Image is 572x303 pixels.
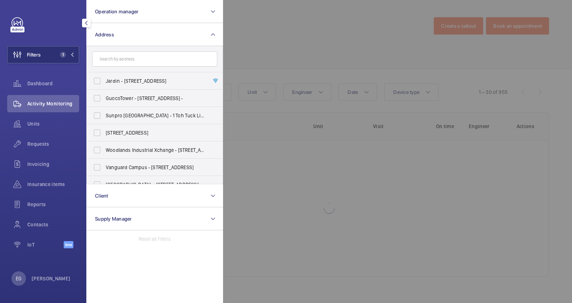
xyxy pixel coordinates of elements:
[27,241,64,248] span: IoT
[27,80,79,87] span: Dashboard
[16,275,22,282] p: EG
[27,221,79,228] span: Contacts
[27,181,79,188] span: Insurance items
[27,140,79,148] span: Requests
[27,51,41,58] span: Filters
[27,120,79,127] span: Units
[27,201,79,208] span: Reports
[60,52,66,58] span: 1
[27,100,79,107] span: Activity Monitoring
[7,46,79,63] button: Filters1
[32,275,71,282] p: [PERSON_NAME]
[64,241,73,248] span: Beta
[27,160,79,168] span: Invoicing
